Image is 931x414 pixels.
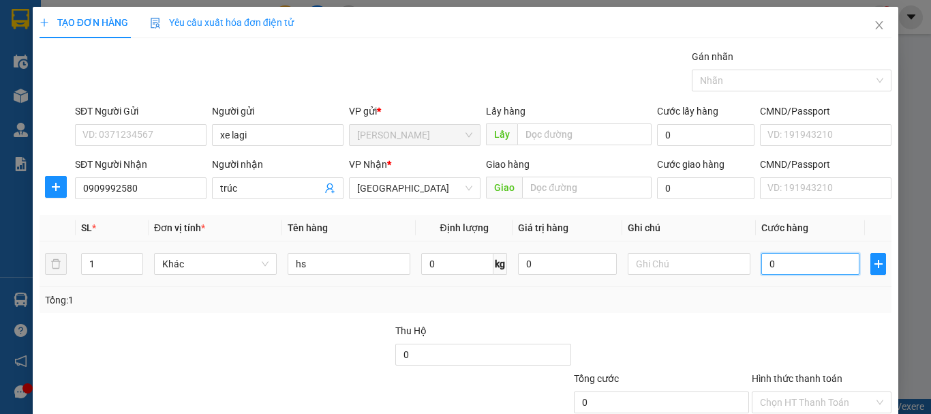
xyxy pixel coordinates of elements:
label: Cước lấy hàng [657,106,718,117]
span: Đà Lạt [357,178,472,198]
div: CMND/Passport [760,104,891,119]
button: Close [860,7,898,45]
div: VP gửi [349,104,480,119]
div: Người nhận [212,157,344,172]
input: 0 [518,253,616,275]
span: Khác [162,254,269,274]
span: Đơn vị tính [154,222,205,233]
span: Giao [486,177,522,198]
button: plus [45,176,67,198]
span: Lấy hàng [486,106,525,117]
span: plus [46,181,66,192]
span: SL [81,222,92,233]
button: delete [45,253,67,275]
div: Tổng: 1 [45,293,361,308]
button: plus [870,253,886,275]
span: plus [871,258,885,269]
div: Người gửi [212,104,344,119]
span: Lấy [486,123,517,145]
img: icon [150,18,161,29]
span: Yêu cầu xuất hóa đơn điện tử [150,17,294,28]
input: Dọc đường [522,177,652,198]
div: CMND/Passport [760,157,891,172]
span: TẠO ĐƠN HÀNG [40,17,128,28]
span: kg [493,253,507,275]
span: close [874,20,885,31]
input: VD: Bàn, Ghế [288,253,410,275]
th: Ghi chú [622,215,756,241]
span: Thu Hộ [395,325,427,336]
span: Giá trị hàng [518,222,568,233]
input: Ghi Chú [628,253,750,275]
div: SĐT Người Gửi [75,104,207,119]
span: Cước hàng [761,222,808,233]
label: Hình thức thanh toán [752,373,842,384]
input: Cước lấy hàng [657,124,754,146]
span: Định lượng [440,222,488,233]
span: plus [40,18,49,27]
span: VP Nhận [349,159,387,170]
span: Tổng cước [574,373,619,384]
label: Gán nhãn [692,51,733,62]
span: user-add [324,183,335,194]
div: SĐT Người Nhận [75,157,207,172]
input: Cước giao hàng [657,177,754,199]
span: Phan Thiết [357,125,472,145]
label: Cước giao hàng [657,159,724,170]
input: Dọc đường [517,123,652,145]
span: Giao hàng [486,159,530,170]
span: Tên hàng [288,222,328,233]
